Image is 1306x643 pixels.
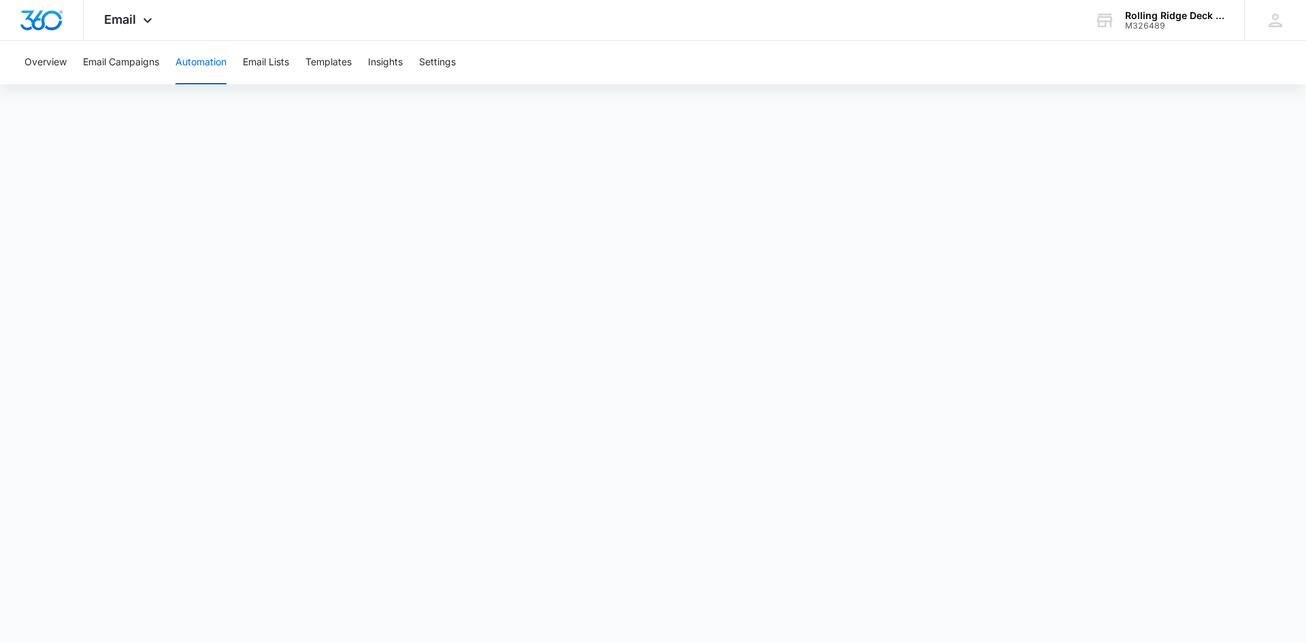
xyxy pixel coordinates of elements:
[368,41,403,84] button: Insights
[175,41,227,84] button: Automation
[419,41,456,84] button: Settings
[305,41,352,84] button: Templates
[1125,10,1224,21] div: account name
[1125,21,1224,31] div: account id
[24,41,67,84] button: Overview
[104,12,136,27] span: Email
[243,41,289,84] button: Email Lists
[83,41,159,84] button: Email Campaigns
